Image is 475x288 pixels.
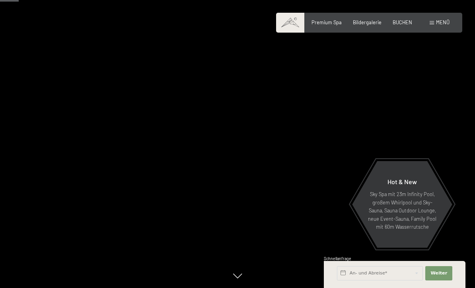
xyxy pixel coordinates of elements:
[436,19,450,25] span: Menü
[425,266,452,280] button: Weiter
[393,19,412,25] a: BUCHEN
[368,190,437,231] p: Sky Spa mit 23m Infinity Pool, großem Whirlpool und Sky-Sauna, Sauna Outdoor Lounge, neue Event-S...
[324,256,351,261] span: Schnellanfrage
[430,270,447,276] span: Weiter
[353,19,382,25] a: Bildergalerie
[311,19,342,25] a: Premium Spa
[352,161,453,248] a: Hot & New Sky Spa mit 23m Infinity Pool, großem Whirlpool und Sky-Sauna, Sauna Outdoor Lounge, ne...
[387,178,417,185] span: Hot & New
